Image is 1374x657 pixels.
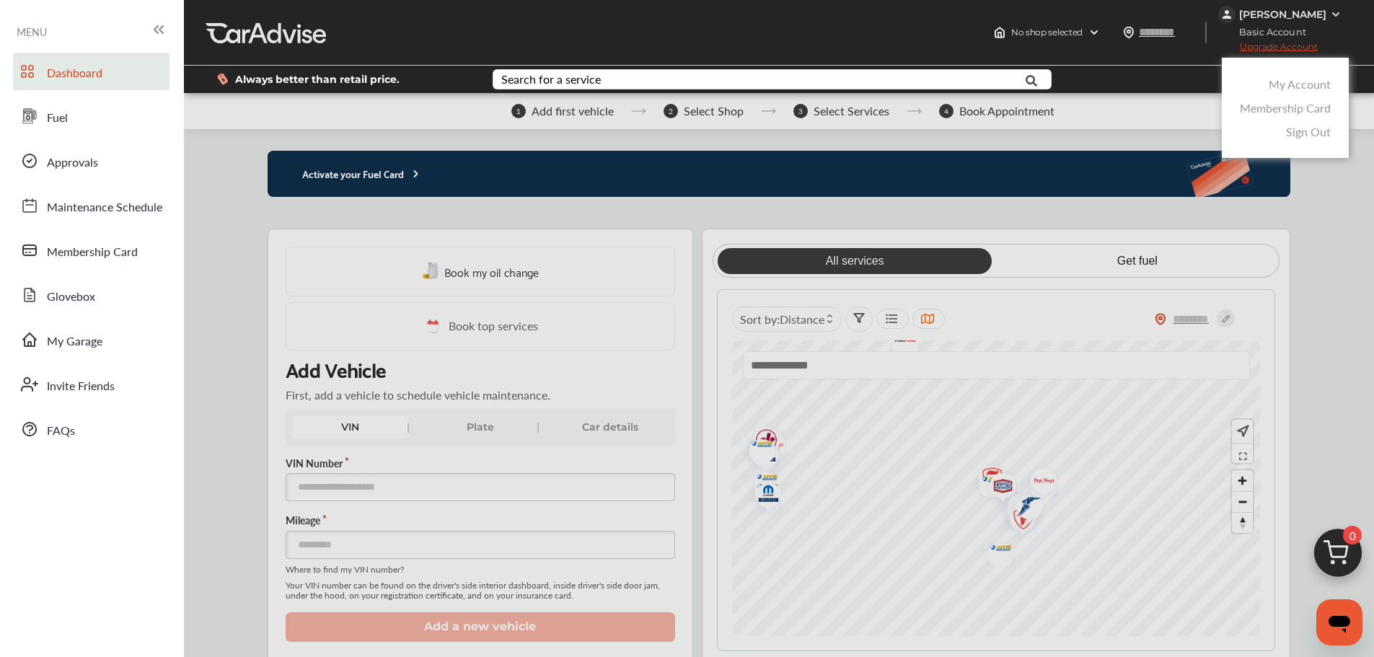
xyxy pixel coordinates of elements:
[501,74,601,85] div: Search for a service
[47,109,68,128] span: Fuel
[13,366,169,403] a: Invite Friends
[13,321,169,358] a: My Garage
[47,377,115,396] span: Invite Friends
[217,73,228,85] img: dollor_label_vector.a70140d1.svg
[17,26,47,38] span: MENU
[13,97,169,135] a: Fuel
[235,74,400,84] span: Always better than retail price.
[1286,123,1331,140] a: Sign Out
[13,187,169,224] a: Maintenance Schedule
[13,410,169,448] a: FAQs
[47,243,138,262] span: Membership Card
[1316,599,1362,645] iframe: Button to launch messaging window
[47,332,102,351] span: My Garage
[13,232,169,269] a: Membership Card
[1343,526,1362,544] span: 0
[47,64,102,83] span: Dashboard
[13,53,169,90] a: Dashboard
[47,154,98,172] span: Approvals
[1269,76,1331,92] a: My Account
[47,198,162,217] span: Maintenance Schedule
[13,142,169,180] a: Approvals
[13,276,169,314] a: Glovebox
[1240,100,1331,116] a: Membership Card
[47,288,95,307] span: Glovebox
[47,422,75,441] span: FAQs
[1303,522,1373,591] img: cart_icon.3d0951e8.svg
